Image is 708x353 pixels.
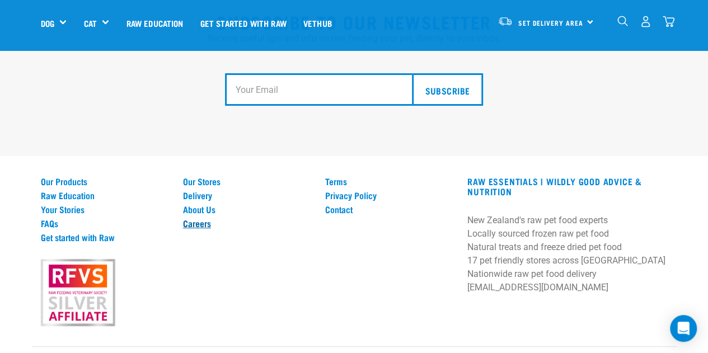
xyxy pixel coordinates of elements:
[225,73,420,106] input: Your Email
[41,218,170,228] a: FAQs
[325,204,454,214] a: Contact
[640,16,651,27] img: user.png
[192,1,295,45] a: Get started with Raw
[41,176,170,186] a: Our Products
[518,21,583,25] span: Set Delivery Area
[183,190,312,200] a: Delivery
[41,232,170,242] a: Get started with Raw
[412,73,482,106] input: Subscribe
[467,214,667,294] p: New Zealand's raw pet food experts Locally sourced frozen raw pet food Natural treats and freeze ...
[325,190,454,200] a: Privacy Policy
[670,315,697,342] div: Open Intercom Messenger
[467,176,667,196] h3: RAW ESSENTIALS | Wildly Good Advice & Nutrition
[41,204,170,214] a: Your Stories
[498,16,513,26] img: van-moving.png
[183,176,312,186] a: Our Stores
[325,176,454,186] a: Terms
[118,1,191,45] a: Raw Education
[183,204,312,214] a: About Us
[663,16,674,27] img: home-icon@2x.png
[41,190,170,200] a: Raw Education
[617,16,628,26] img: home-icon-1@2x.png
[41,17,54,30] a: Dog
[295,1,340,45] a: Vethub
[36,257,120,328] img: rfvs.png
[183,218,312,228] a: Careers
[83,17,96,30] a: Cat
